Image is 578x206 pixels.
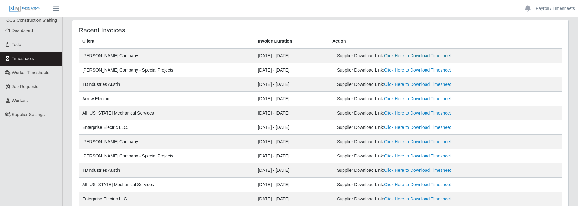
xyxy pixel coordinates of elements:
[254,135,329,149] td: [DATE] - [DATE]
[254,178,329,192] td: [DATE] - [DATE]
[384,53,451,58] a: Click Here to Download Timesheet
[79,92,254,106] td: Arrow Electric
[337,124,478,131] div: Supplier Download Link:
[79,178,254,192] td: All [US_STATE] Mechanical Services
[337,96,478,102] div: Supplier Download Link:
[384,82,451,87] a: Click Here to Download Timesheet
[254,149,329,163] td: [DATE] - [DATE]
[12,56,34,61] span: Timesheets
[384,68,451,73] a: Click Here to Download Timesheet
[337,138,478,145] div: Supplier Download Link:
[337,81,478,88] div: Supplier Download Link:
[337,196,478,202] div: Supplier Download Link:
[79,149,254,163] td: [PERSON_NAME] Company - Special Projects
[384,96,451,101] a: Click Here to Download Timesheet
[254,63,329,77] td: [DATE] - [DATE]
[337,110,478,116] div: Supplier Download Link:
[254,49,329,63] td: [DATE] - [DATE]
[384,182,451,187] a: Click Here to Download Timesheet
[79,120,254,135] td: Enterprise Electric LLC.
[254,120,329,135] td: [DATE] - [DATE]
[384,125,451,130] a: Click Here to Download Timesheet
[79,163,254,178] td: TDIndustries Austin
[79,77,254,92] td: TDIndustries Austin
[384,110,451,115] a: Click Here to Download Timesheet
[384,139,451,144] a: Click Here to Download Timesheet
[79,135,254,149] td: [PERSON_NAME] Company
[12,84,39,89] span: Job Requests
[384,196,451,201] a: Click Here to Download Timesheet
[337,153,478,159] div: Supplier Download Link:
[254,34,329,49] th: Invoice Duration
[337,181,478,188] div: Supplier Download Link:
[536,5,575,12] a: Payroll / Timesheets
[12,28,33,33] span: Dashboard
[12,98,28,103] span: Workers
[384,153,451,158] a: Click Here to Download Timesheet
[254,77,329,92] td: [DATE] - [DATE]
[6,18,57,23] span: CCS Construction Staffing
[254,92,329,106] td: [DATE] - [DATE]
[79,49,254,63] td: [PERSON_NAME] Company
[254,163,329,178] td: [DATE] - [DATE]
[337,67,478,73] div: Supplier Download Link:
[79,63,254,77] td: [PERSON_NAME] Company - Special Projects
[79,106,254,120] td: All [US_STATE] Mechanical Services
[329,34,562,49] th: Action
[337,53,478,59] div: Supplier Download Link:
[384,168,451,173] a: Click Here to Download Timesheet
[12,112,45,117] span: Supplier Settings
[337,167,478,174] div: Supplier Download Link:
[9,5,40,12] img: SLM Logo
[12,70,49,75] span: Worker Timesheets
[79,26,275,34] h4: Recent Invoices
[79,34,254,49] th: Client
[254,106,329,120] td: [DATE] - [DATE]
[12,42,21,47] span: Todo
